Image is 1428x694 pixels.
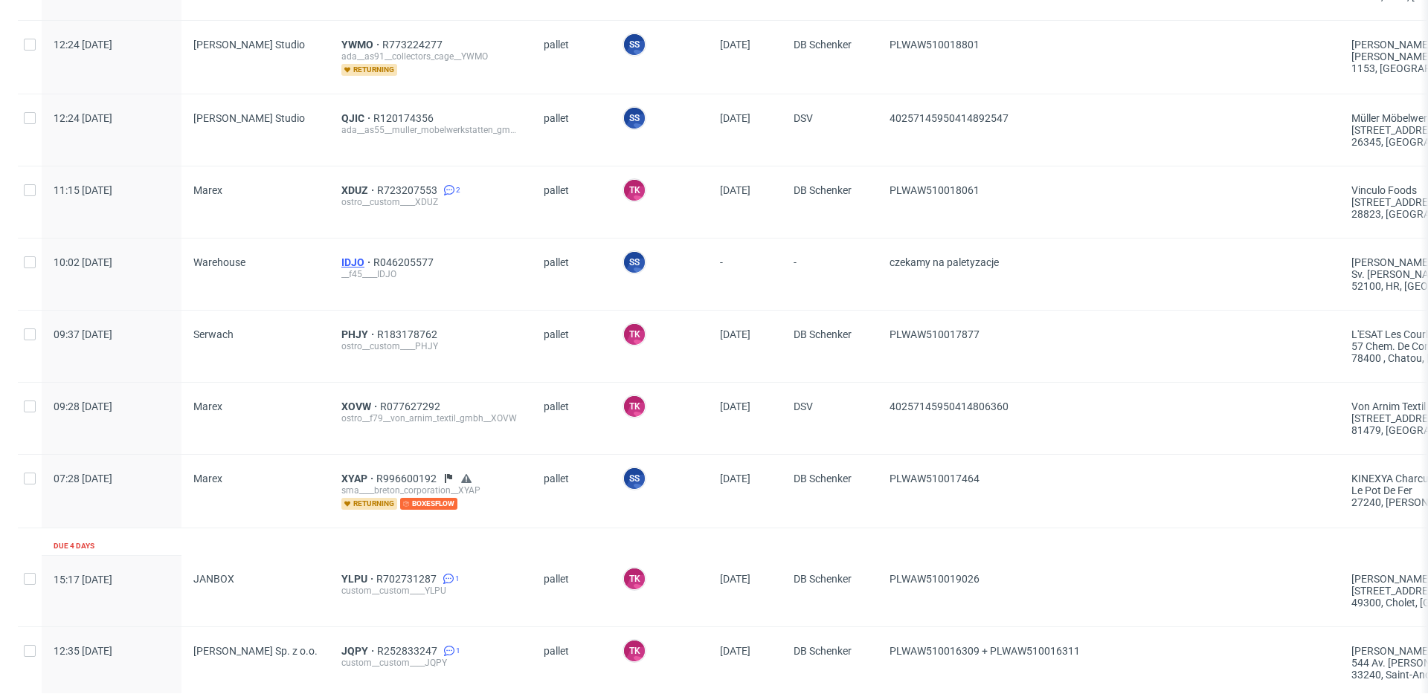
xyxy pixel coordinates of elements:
[341,498,397,510] span: returning
[193,328,234,340] span: Serwach
[720,112,750,124] span: [DATE]
[376,473,440,484] a: R996600192
[794,400,866,436] span: DSV
[341,196,520,208] div: ostro__custom____XDUZ
[341,473,376,484] a: XYAP
[377,645,440,657] a: R252833247
[890,573,980,585] span: PLWAW510019026
[341,573,376,585] a: YLPU
[794,39,866,76] span: DB Schenker
[341,484,520,496] div: sma____breton_corporation__XYAP
[193,256,245,268] span: Warehouse
[382,39,446,51] a: R773224277
[341,124,520,136] div: ada__as55__muller_mobelwerkstatten_gmbh__QJIC
[400,498,457,510] span: boxesflow
[624,641,645,661] figcaption: TK
[720,573,750,585] span: [DATE]
[720,184,750,196] span: [DATE]
[54,184,112,196] span: 11:15 [DATE]
[890,473,980,484] span: PLWAW510017464
[341,585,520,597] div: custom__custom____YLPU
[377,328,440,340] a: R183178762
[54,645,112,657] span: 12:35 [DATE]
[341,340,520,352] div: ostro__custom____PHJY
[544,473,599,510] span: pallet
[341,51,520,62] div: ada__as91__collectors_cage__YWMO
[341,112,373,124] a: QJIC
[440,645,460,657] a: 1
[890,256,999,268] span: czekamy na paletyzacje
[193,645,318,657] span: [PERSON_NAME] Sp. z o.o.
[54,112,112,124] span: 12:24 [DATE]
[341,328,377,340] a: PHJY
[341,657,520,669] div: custom__custom____JQPY
[890,39,980,51] span: PLWAW510018801
[720,328,750,340] span: [DATE]
[624,34,645,55] figcaption: SS
[890,328,980,340] span: PLWAW510017877
[890,184,980,196] span: PLWAW510018061
[456,645,460,657] span: 1
[624,108,645,129] figcaption: SS
[720,39,750,51] span: [DATE]
[544,39,599,76] span: pallet
[54,328,112,340] span: 09:37 [DATE]
[341,645,377,657] a: JQPY
[544,400,599,436] span: pallet
[380,400,443,412] a: R077627292
[624,180,645,201] figcaption: TK
[794,184,866,220] span: DB Schenker
[624,324,645,345] figcaption: TK
[455,573,460,585] span: 1
[544,573,599,609] span: pallet
[890,112,1009,124] span: 40257145950414892547
[624,396,645,417] figcaption: TK
[54,473,112,484] span: 07:28 [DATE]
[794,112,866,148] span: DSV
[373,256,437,268] span: R046205577
[341,184,377,196] a: XDUZ
[720,256,770,292] span: -
[193,112,305,124] span: [PERSON_NAME] Studio
[193,473,222,484] span: Marex
[341,256,373,268] a: IDJO
[544,184,599,220] span: pallet
[193,400,222,412] span: Marex
[794,645,866,681] span: DB Schenker
[54,540,94,552] div: Due 4 days
[54,256,112,268] span: 10:02 [DATE]
[720,400,750,412] span: [DATE]
[440,573,460,585] a: 1
[54,39,112,51] span: 12:24 [DATE]
[720,645,750,657] span: [DATE]
[373,112,437,124] span: R120174356
[794,256,866,292] span: -
[341,39,382,51] a: YWMO
[456,184,460,196] span: 2
[890,400,1009,412] span: 40257145950414806360
[341,64,397,76] span: returning
[193,184,222,196] span: Marex
[376,573,440,585] a: R702731287
[341,268,520,280] div: __f45____IDJO
[54,400,112,412] span: 09:28 [DATE]
[341,412,520,424] div: ostro__f79__von_arnim_textil_gmbh__XOVW
[544,328,599,364] span: pallet
[341,400,380,412] a: XOVW
[544,112,599,148] span: pallet
[794,328,866,364] span: DB Schenker
[440,184,460,196] a: 2
[193,39,305,51] span: [PERSON_NAME] Studio
[377,184,440,196] a: R723207553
